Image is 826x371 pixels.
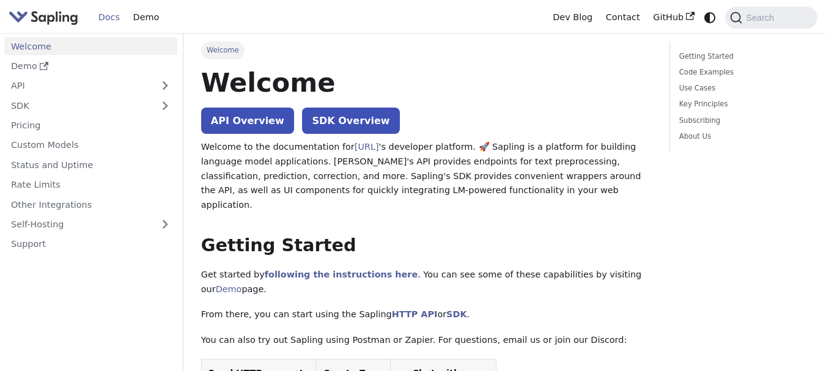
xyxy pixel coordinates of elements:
a: Demo [4,57,177,75]
h2: Getting Started [201,235,652,257]
a: Other Integrations [4,196,177,213]
a: GitHub [646,8,701,27]
a: Getting Started [679,51,804,62]
p: Get started by . You can see some of these capabilities by visiting our page. [201,268,652,297]
nav: Breadcrumbs [201,42,652,59]
a: Pricing [4,117,177,134]
button: Switch between dark and light mode (currently system mode) [701,9,719,26]
a: Use Cases [679,83,804,94]
p: From there, you can start using the Sapling or . [201,307,652,322]
button: Search (Command+K) [725,7,817,29]
a: API [4,77,153,95]
a: Sapling.aiSapling.ai [9,9,83,26]
span: Search [742,13,781,23]
a: SDK [4,97,153,114]
a: Key Principles [679,98,804,110]
img: Sapling.ai [9,9,78,26]
a: Dev Blog [546,8,599,27]
button: Expand sidebar category 'SDK' [153,97,177,114]
a: [URL] [355,142,379,152]
a: Docs [92,8,127,27]
a: Support [4,235,177,253]
p: You can also try out Sapling using Postman or Zapier. For questions, email us or join our Discord: [201,333,652,348]
a: API Overview [201,108,294,134]
a: Subscribing [679,115,804,127]
a: HTTP API [392,309,438,319]
h1: Welcome [201,66,652,99]
a: Demo [127,8,166,27]
a: Self-Hosting [4,216,177,233]
a: Code Examples [679,67,804,78]
a: About Us [679,131,804,142]
a: SDK [446,309,466,319]
p: Welcome to the documentation for 's developer platform. 🚀 Sapling is a platform for building lang... [201,140,652,213]
a: Welcome [4,37,177,55]
a: Status and Uptime [4,156,177,174]
a: Demo [216,284,242,294]
a: following the instructions here [265,270,418,279]
span: Welcome [201,42,245,59]
button: Expand sidebar category 'API' [153,77,177,95]
a: Custom Models [4,136,177,154]
a: SDK Overview [302,108,399,134]
a: Rate Limits [4,176,177,194]
a: Contact [599,8,647,27]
